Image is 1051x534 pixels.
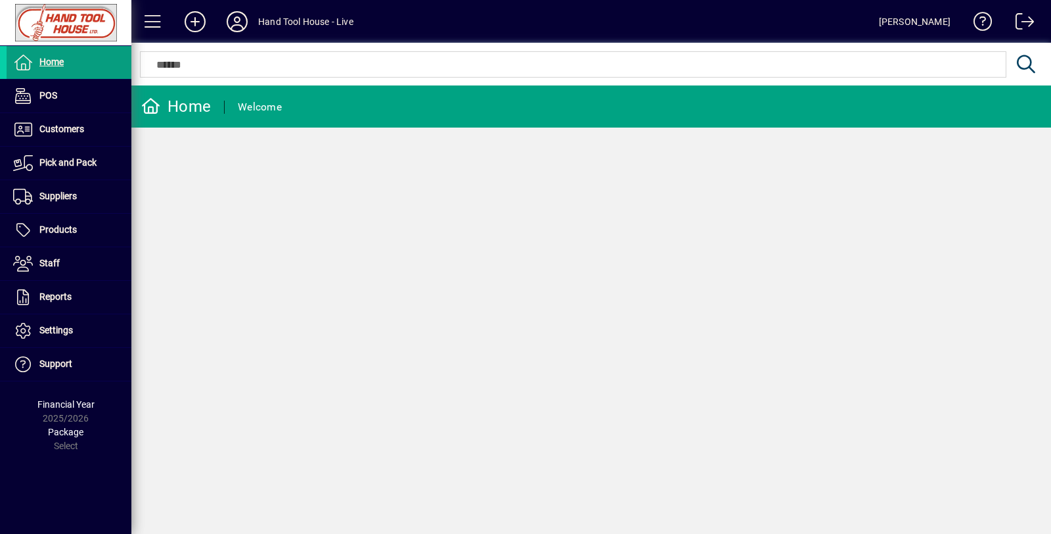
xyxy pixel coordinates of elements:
[7,314,131,347] a: Settings
[258,11,353,32] div: Hand Tool House - Live
[238,97,282,118] div: Welcome
[7,80,131,112] a: POS
[39,57,64,67] span: Home
[39,157,97,168] span: Pick and Pack
[37,399,95,410] span: Financial Year
[879,11,950,32] div: [PERSON_NAME]
[7,214,131,247] a: Products
[39,258,60,268] span: Staff
[216,10,258,34] button: Profile
[141,96,211,117] div: Home
[964,3,993,45] a: Knowledge Base
[39,90,57,101] span: POS
[39,191,77,201] span: Suppliers
[39,291,72,302] span: Reports
[39,325,73,335] span: Settings
[39,358,72,369] span: Support
[39,224,77,235] span: Products
[39,124,84,134] span: Customers
[174,10,216,34] button: Add
[7,247,131,280] a: Staff
[48,427,83,437] span: Package
[7,281,131,314] a: Reports
[7,348,131,381] a: Support
[7,180,131,213] a: Suppliers
[7,147,131,180] a: Pick and Pack
[1006,3,1035,45] a: Logout
[7,113,131,146] a: Customers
